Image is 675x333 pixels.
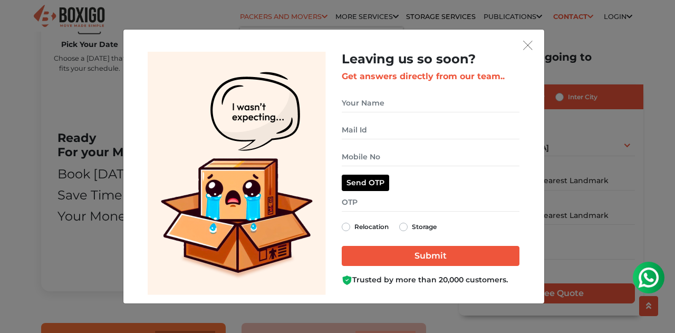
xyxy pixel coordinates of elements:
button: Send OTP [342,175,389,191]
h2: Leaving us so soon? [342,52,519,67]
input: Mail Id [342,121,519,139]
input: Your Name [342,94,519,112]
img: Lead Welcome Image [148,52,326,295]
input: Mobile No [342,148,519,166]
input: OTP [342,193,519,212]
h3: Get answers directly from our team.. [342,71,519,81]
img: Boxigo Customer Shield [342,275,352,286]
img: exit [523,41,533,50]
img: whatsapp-icon.svg [11,11,32,32]
input: Submit [342,246,519,266]
div: Trusted by more than 20,000 customers. [342,274,519,286]
label: Relocation [354,221,389,233]
label: Storage [412,221,437,233]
